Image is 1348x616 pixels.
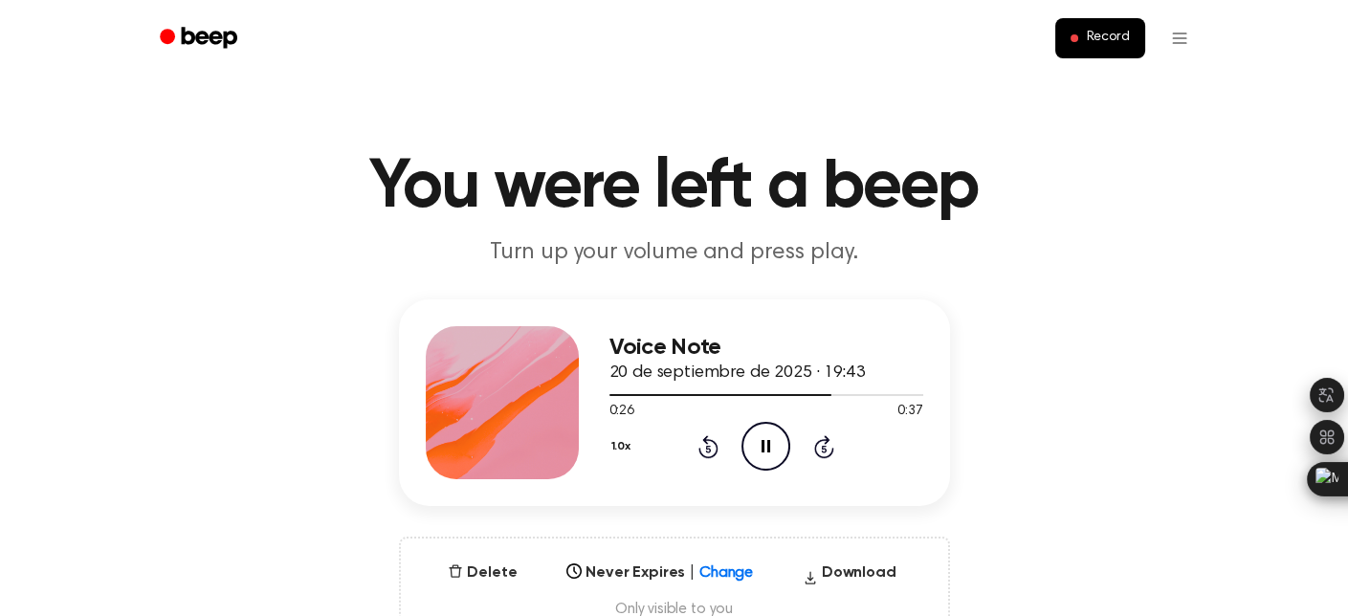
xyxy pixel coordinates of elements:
button: Open menu [1157,15,1203,61]
span: 0:37 [897,402,922,422]
h1: You were left a beep [185,153,1164,222]
button: Delete [440,561,524,584]
span: Record [1086,30,1129,47]
button: 1.0x [609,430,638,463]
a: Beep [146,20,254,57]
h3: Voice Note [609,335,923,361]
button: Record [1055,18,1144,58]
span: 0:26 [609,402,634,422]
span: 20 de septiembre de 2025 · 19:43 [609,364,865,382]
p: Turn up your volume and press play. [307,237,1042,269]
button: Download [795,561,904,592]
